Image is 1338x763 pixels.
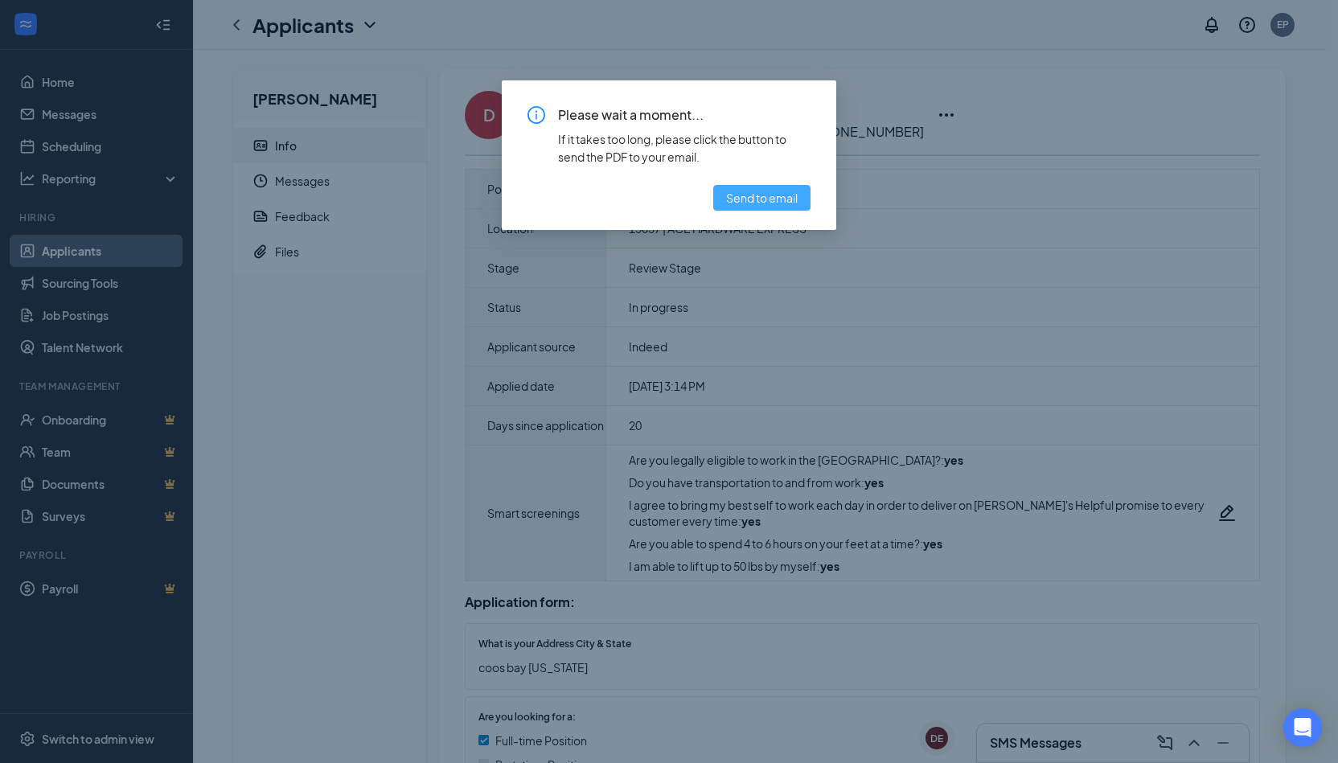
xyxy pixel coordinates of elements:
span: Send to email [726,189,798,207]
button: Send to email [713,185,811,211]
span: Please wait a moment... [558,106,811,124]
div: Open Intercom Messenger [1283,708,1322,747]
div: If it takes too long, please click the button to send the PDF to your email. [558,130,811,166]
span: info-circle [527,106,545,124]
